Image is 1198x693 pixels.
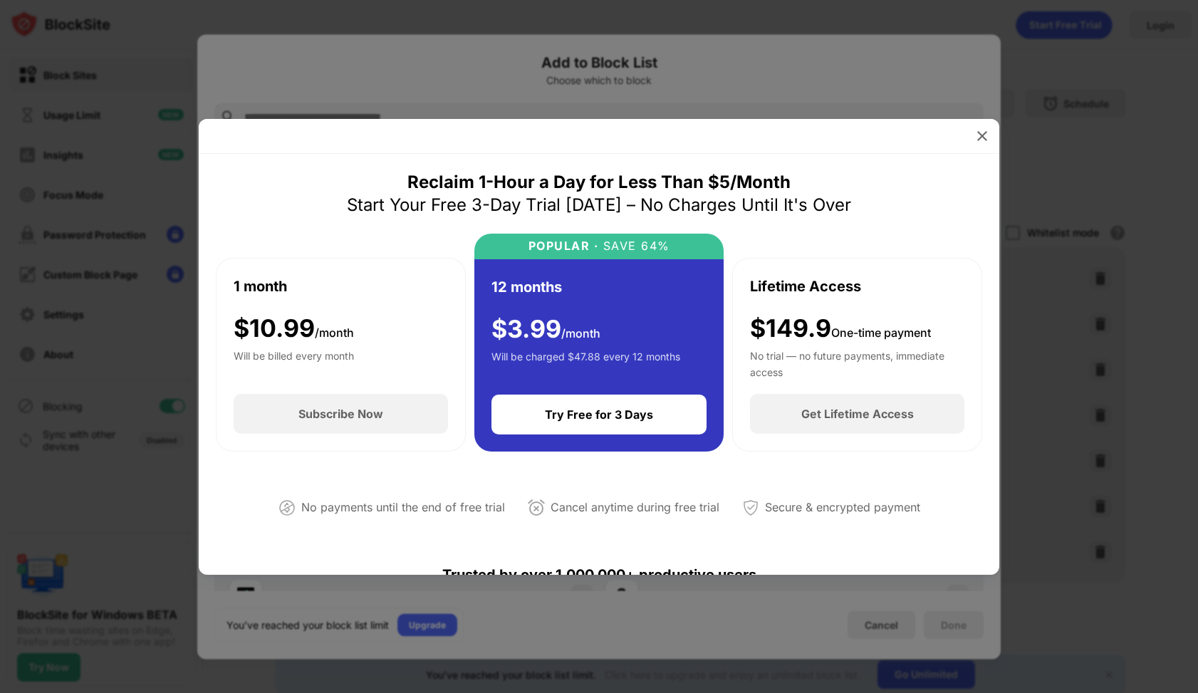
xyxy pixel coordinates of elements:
div: 12 months [491,276,562,298]
div: SAVE 64% [598,239,670,253]
div: Get Lifetime Access [801,407,914,421]
div: Will be billed every month [234,348,354,377]
img: not-paying [278,499,296,516]
div: Reclaim 1-Hour a Day for Less Than $5/Month [407,171,791,194]
div: $149.9 [750,314,931,343]
span: /month [561,326,600,340]
div: Lifetime Access [750,276,861,297]
div: Will be charged $47.88 every 12 months [491,349,680,377]
img: cancel-anytime [528,499,545,516]
div: $ 10.99 [234,314,354,343]
span: /month [315,325,354,340]
div: POPULAR · [528,239,599,253]
div: Cancel anytime during free trial [551,497,719,518]
img: secured-payment [742,499,759,516]
div: Start Your Free 3-Day Trial [DATE] – No Charges Until It's Over [347,194,851,217]
div: Trusted by over 1,000,000+ productive users [216,541,982,609]
div: No payments until the end of free trial [301,497,505,518]
div: 1 month [234,276,287,297]
span: One-time payment [831,325,931,340]
div: Try Free for 3 Days [545,407,653,422]
div: Subscribe Now [298,407,383,421]
div: No trial — no future payments, immediate access [750,348,964,377]
div: Secure & encrypted payment [765,497,920,518]
div: $ 3.99 [491,315,600,344]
